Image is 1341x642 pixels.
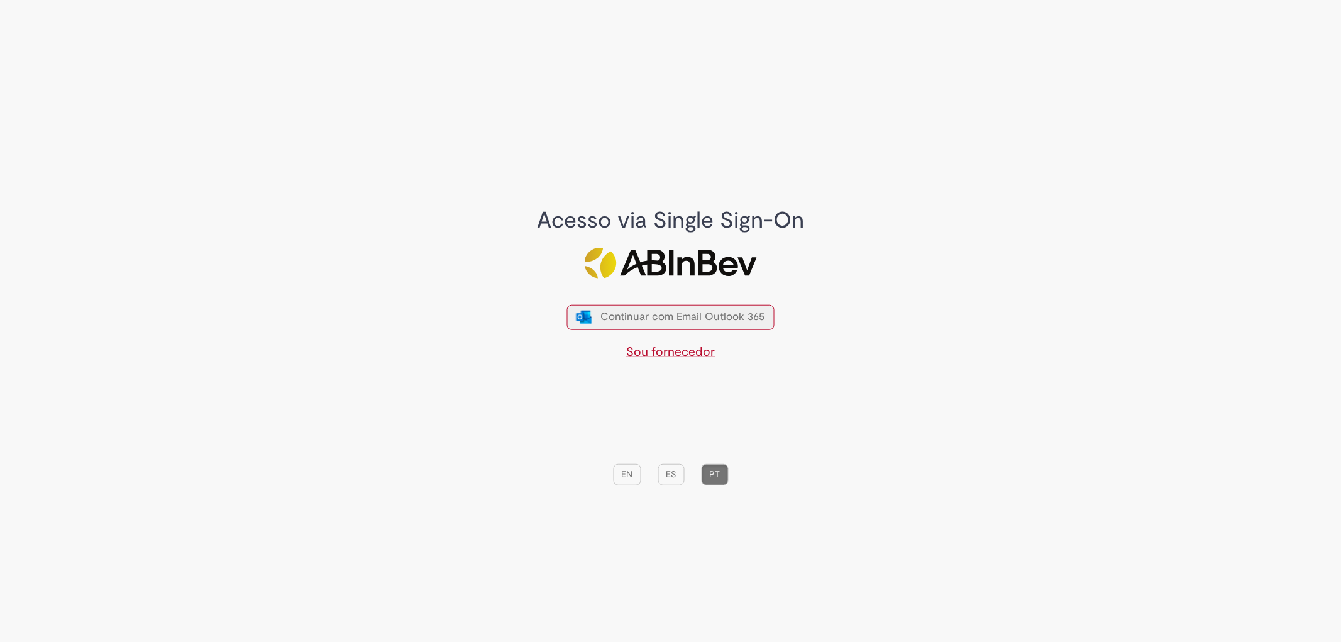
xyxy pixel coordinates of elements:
button: ícone Azure/Microsoft 360 Continuar com Email Outlook 365 [567,304,775,329]
img: Logo ABInBev [585,248,757,279]
button: EN [613,464,641,485]
button: ES [658,464,684,485]
img: ícone Azure/Microsoft 360 [575,311,592,324]
button: PT [701,464,728,485]
span: Continuar com Email Outlook 365 [600,311,764,324]
a: Sou fornecedor [626,344,715,360]
h1: Acesso via Single Sign-On [496,208,845,233]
